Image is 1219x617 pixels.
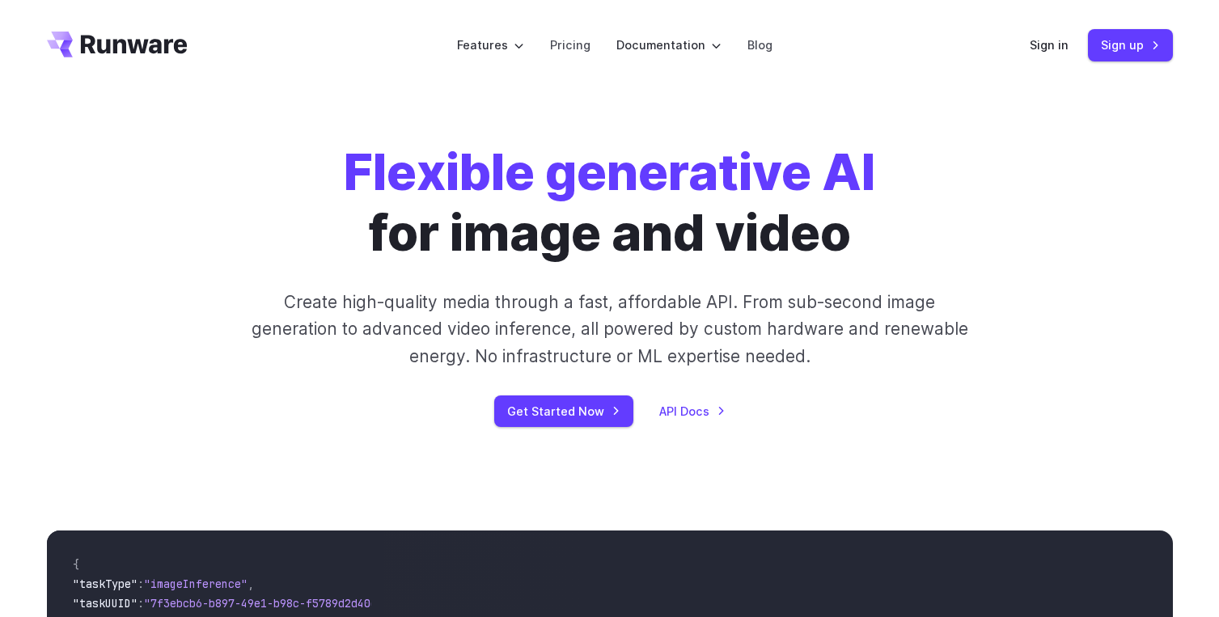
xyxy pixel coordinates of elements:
span: : [138,596,144,611]
a: Pricing [550,36,590,54]
a: Get Started Now [494,395,633,427]
a: Sign in [1030,36,1069,54]
span: : [138,577,144,591]
span: "taskType" [73,577,138,591]
strong: Flexible generative AI [344,142,875,202]
label: Documentation [616,36,722,54]
label: Features [457,36,524,54]
span: { [73,557,79,572]
a: Sign up [1088,29,1173,61]
a: API Docs [659,402,726,420]
span: "imageInference" [144,577,248,591]
a: Blog [747,36,772,54]
span: "7f3ebcb6-b897-49e1-b98c-f5789d2d40d7" [144,596,390,611]
h1: for image and video [344,142,875,263]
a: Go to / [47,32,188,57]
span: , [248,577,254,591]
p: Create high-quality media through a fast, affordable API. From sub-second image generation to adv... [249,289,970,370]
span: "taskUUID" [73,596,138,611]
